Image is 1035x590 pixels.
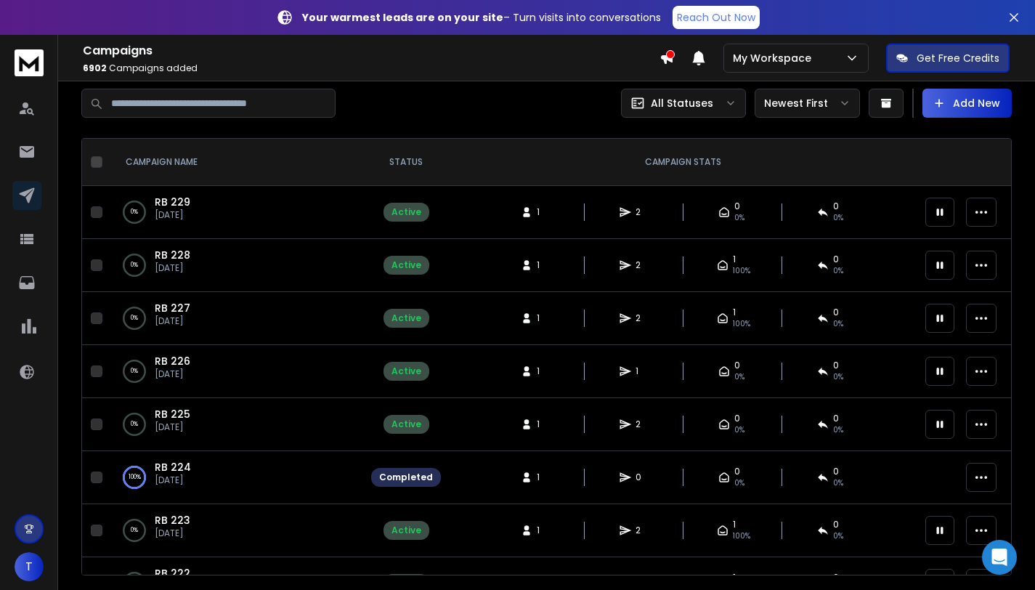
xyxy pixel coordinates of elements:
span: 1 [537,525,551,536]
span: 0 % [833,424,843,436]
button: T [15,552,44,581]
a: RB 227 [155,301,190,315]
button: Newest First [755,89,860,118]
span: 0 % [833,265,843,277]
span: 1 [537,419,551,430]
span: 0 [734,360,740,371]
td: 0%RB 226[DATE] [108,345,362,398]
div: Active [391,365,421,377]
span: 0 [833,413,839,424]
td: 0%RB 223[DATE] [108,504,362,557]
a: RB 222 [155,566,190,581]
span: 100 % [733,265,750,277]
span: 1 [733,572,736,583]
span: 1 [733,307,736,318]
p: 0 % [131,523,138,538]
span: 0 [833,466,839,477]
span: 0 % [833,530,843,542]
div: Active [391,206,421,218]
p: [DATE] [155,474,191,486]
span: 0 [833,519,839,530]
span: 0 [636,472,650,483]
p: [DATE] [155,528,190,539]
span: 0 % [833,371,843,383]
a: Reach Out Now [673,6,760,29]
p: Campaigns added [83,62,659,74]
td: 0%RB 228[DATE] [108,239,362,292]
div: Active [391,259,421,271]
span: 2 [636,525,650,536]
span: 0 % [734,371,744,383]
span: 1 [537,206,551,218]
a: RB 226 [155,354,190,368]
span: 0 % [734,212,744,224]
div: Open Intercom Messenger [982,540,1017,575]
span: 0 [833,360,839,371]
th: CAMPAIGN NAME [108,139,362,186]
span: 0 [833,201,839,212]
span: 0 % [734,424,744,436]
p: – Turn visits into conversations [302,10,661,25]
span: 100 % [733,530,750,542]
span: 0 % [833,212,843,224]
span: 1 [537,259,551,271]
th: STATUS [362,139,450,186]
a: RB 224 [155,460,191,474]
button: Add New [922,89,1012,118]
img: logo [15,49,44,76]
p: [DATE] [155,315,190,327]
span: 0% [734,477,744,489]
a: RB 223 [155,513,190,528]
p: 0 % [131,364,138,379]
p: My Workspace [733,51,817,65]
span: 1 [733,254,736,265]
span: 0 [833,307,839,318]
span: 1 [537,472,551,483]
span: 2 [636,312,650,324]
span: 2 [636,419,650,430]
span: 0 [734,201,740,212]
div: Active [391,419,421,430]
th: CAMPAIGN STATS [450,139,917,186]
strong: Your warmest leads are on your site [302,10,503,25]
span: 0 [734,413,740,424]
span: 2 [636,206,650,218]
span: 0 [734,466,740,477]
div: Completed [379,472,433,483]
p: 0 % [131,258,138,272]
span: 1 [537,365,551,377]
span: 100 % [733,318,750,330]
div: Active [391,525,421,536]
span: 6902 [83,62,107,74]
p: 0 % [131,205,138,219]
span: 0 % [833,318,843,330]
p: 0 % [131,417,138,432]
div: Active [391,312,421,324]
p: [DATE] [155,368,190,380]
span: 0% [833,477,843,489]
span: 2 [636,259,650,271]
a: RB 229 [155,195,190,209]
td: 0%RB 225[DATE] [108,398,362,451]
p: Get Free Credits [917,51,999,65]
a: RB 225 [155,407,190,421]
td: 100%RB 224[DATE] [108,451,362,504]
span: 1 [733,519,736,530]
td: 0%RB 229[DATE] [108,186,362,239]
span: 1 [537,312,551,324]
p: 0 % [131,311,138,326]
td: 0%RB 227[DATE] [108,292,362,345]
span: 0 [833,254,839,265]
a: RB 228 [155,248,190,262]
span: 1 [636,365,650,377]
p: Reach Out Now [677,10,755,25]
